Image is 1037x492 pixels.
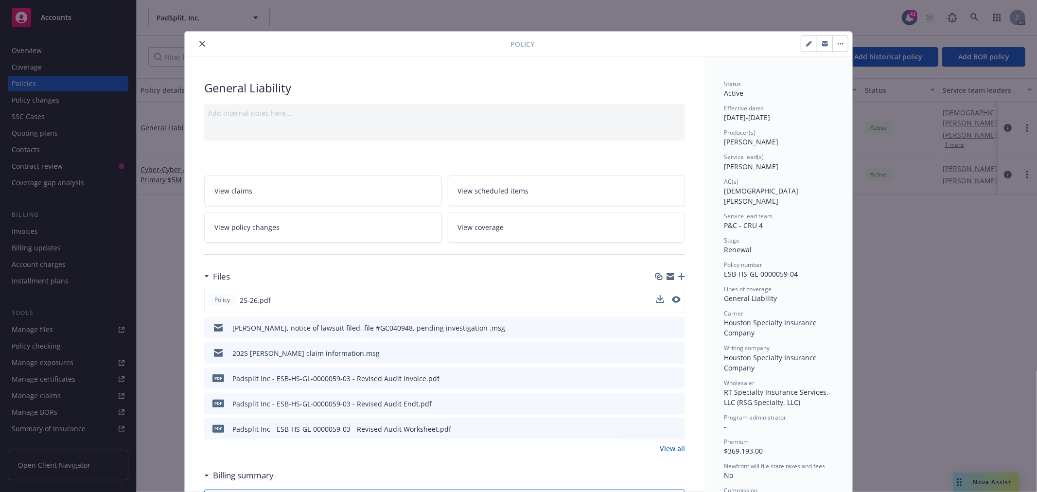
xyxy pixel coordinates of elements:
span: RT Specialty Insurance Services, LLC (RSG Specialty, LLC) [724,387,830,407]
a: View scheduled items [448,176,685,206]
div: General Liability [204,80,685,96]
button: download file [657,424,665,434]
div: Files [204,270,230,283]
a: View policy changes [204,212,442,243]
button: download file [657,323,665,333]
span: Houston Specialty Insurance Company [724,318,819,337]
span: AC(s) [724,177,738,186]
span: pdf [212,400,224,407]
span: [DEMOGRAPHIC_DATA][PERSON_NAME] [724,186,798,206]
div: Add internal notes here... [208,108,681,118]
span: Carrier [724,309,743,317]
span: Policy number [724,261,762,269]
div: General Liability [724,293,833,303]
span: Premium [724,438,749,446]
span: Producer(s) [724,128,756,137]
span: View policy changes [214,222,280,232]
span: Stage [724,236,739,245]
span: pdf [212,374,224,382]
span: Program administrator [724,413,786,422]
button: preview file [672,373,681,384]
span: $369,193.00 [724,446,763,456]
a: View coverage [448,212,685,243]
button: preview file [672,424,681,434]
h3: Files [213,270,230,283]
button: download file [657,348,665,358]
span: ESB-HS-GL-0000059-04 [724,269,798,279]
span: Renewal [724,245,752,254]
span: - [724,422,726,431]
a: View claims [204,176,442,206]
button: download file [657,373,665,384]
button: preview file [672,295,681,305]
button: preview file [672,323,681,333]
span: P&C - CRU 4 [724,221,763,230]
span: Service lead team [724,212,773,220]
h3: Billing summary [213,469,274,482]
span: Policy [212,296,232,304]
div: [PERSON_NAME], notice of lawsuit filed, file #GC040948, pending investigation .msg [232,323,505,333]
button: preview file [672,296,681,303]
a: View all [660,443,685,454]
div: Billing summary [204,469,274,482]
span: Policy [510,39,534,49]
button: preview file [672,399,681,409]
span: No [724,471,733,480]
div: Padsplit Inc - ESB-HS-GL-0000059-03 - Revised Audit Endt.pdf [232,399,432,409]
button: download file [656,295,664,303]
span: Service lead(s) [724,153,764,161]
span: View scheduled items [458,186,529,196]
button: download file [656,295,664,305]
div: Padsplit Inc - ESB-HS-GL-0000059-03 - Revised Audit Invoice.pdf [232,373,439,384]
span: [PERSON_NAME] [724,137,778,146]
button: close [196,38,208,50]
button: preview file [672,348,681,358]
span: [PERSON_NAME] [724,162,778,171]
div: 2025 [PERSON_NAME] claim information.msg [232,348,380,358]
div: Padsplit Inc - ESB-HS-GL-0000059-03 - Revised Audit Worksheet.pdf [232,424,451,434]
span: View claims [214,186,252,196]
span: Newfront will file state taxes and fees [724,462,825,470]
span: pdf [212,425,224,432]
button: download file [657,399,665,409]
span: Writing company [724,344,770,352]
span: View coverage [458,222,504,232]
span: Effective dates [724,104,764,112]
span: Houston Specialty Insurance Company [724,353,819,372]
span: Active [724,88,743,98]
span: 25-26.pdf [240,295,271,305]
div: [DATE] - [DATE] [724,104,833,123]
span: Status [724,80,741,88]
span: Wholesaler [724,379,755,387]
span: Lines of coverage [724,285,772,293]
